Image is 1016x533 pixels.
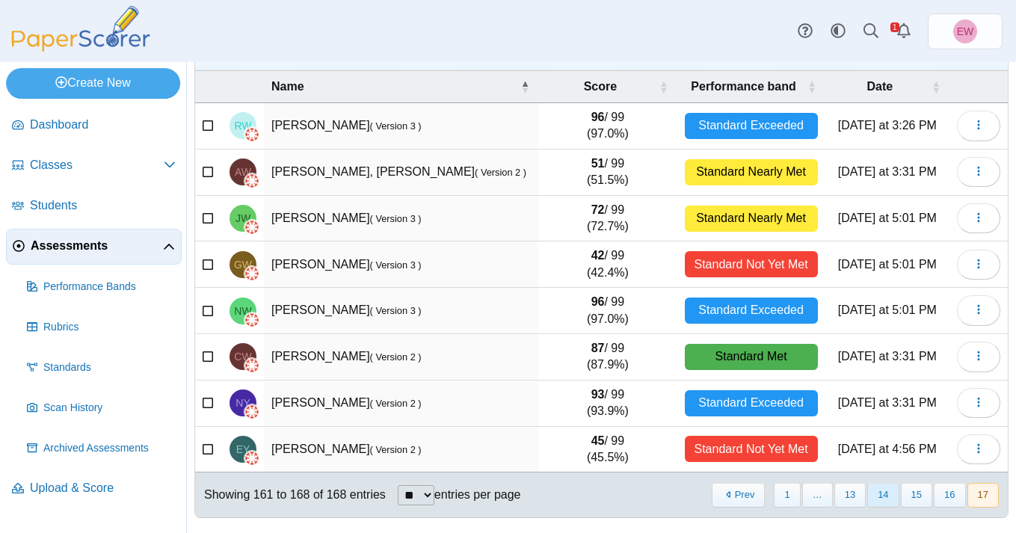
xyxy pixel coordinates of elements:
[21,350,182,386] a: Standards
[685,251,818,277] div: Standard Not Yet Met
[591,111,605,123] b: 96
[807,71,816,102] span: Performance band : Activate to sort
[591,203,605,216] b: 72
[195,472,386,517] div: Showing 161 to 168 of 168 entries
[838,304,937,316] time: Sep 12, 2025 at 5:01 PM
[235,213,250,224] span: Julyan Woods
[244,451,259,466] img: canvas-logo.png
[30,480,176,496] span: Upload & Score
[538,334,677,381] td: / 99 (87.9%)
[838,212,937,224] time: Sep 12, 2025 at 5:01 PM
[43,320,176,335] span: Rubrics
[685,436,818,462] div: Standard Not Yet Met
[264,103,538,150] td: [PERSON_NAME]
[584,80,617,93] span: Score
[21,269,182,305] a: Performance Bands
[838,350,937,363] time: Sep 12, 2025 at 3:31 PM
[838,119,937,132] time: Sep 12, 2025 at 3:26 PM
[538,241,677,288] td: / 99 (42.4%)
[264,381,538,427] td: [PERSON_NAME]
[6,471,182,507] a: Upload & Score
[43,401,176,416] span: Scan History
[234,351,251,362] span: Claire Wyse
[932,71,940,102] span: Date : Activate to sort
[538,103,677,150] td: / 99 (97.0%)
[538,150,677,196] td: / 99 (51.5%)
[264,150,538,196] td: [PERSON_NAME], [PERSON_NAME]
[6,229,182,265] a: Assessments
[591,388,605,401] b: 93
[867,483,899,508] button: 14
[244,266,259,281] img: canvas-logo.png
[43,441,176,456] span: Archived Assessments
[244,127,259,142] img: canvas-logo.png
[953,19,977,43] span: Erin Wiley
[21,390,182,426] a: Scan History
[6,6,156,52] img: PaperScorer
[434,488,521,501] label: entries per page
[370,351,422,363] small: ( Version 2 )
[21,309,182,345] a: Rubrics
[234,120,251,131] span: Ryann Wilkinson
[934,483,965,508] button: 16
[838,258,937,271] time: Sep 12, 2025 at 5:01 PM
[30,117,176,133] span: Dashboard
[887,15,920,48] a: Alerts
[591,342,605,354] b: 87
[370,305,422,316] small: ( Version 3 )
[659,71,668,102] span: Score : Activate to sort
[591,295,605,308] b: 96
[691,80,795,93] span: Performance band
[244,220,259,235] img: canvas-logo.png
[264,427,538,473] td: [PERSON_NAME]
[685,344,818,370] div: Standard Met
[838,165,937,178] time: Sep 12, 2025 at 3:31 PM
[685,113,818,139] div: Standard Exceeded
[538,381,677,427] td: / 99 (93.9%)
[264,288,538,334] td: [PERSON_NAME]
[6,41,156,54] a: PaperScorer
[685,298,818,324] div: Standard Exceeded
[520,71,529,102] span: Name : Activate to invert sorting
[591,249,605,262] b: 42
[235,398,250,408] span: Nikki Yang
[591,434,605,447] b: 45
[234,259,252,270] span: Gabbie Wright
[866,80,893,93] span: Date
[901,483,932,508] button: 15
[244,358,259,373] img: canvas-logo.png
[685,159,818,185] div: Standard Nearly Met
[710,483,999,508] nav: pagination
[370,259,422,271] small: ( Version 3 )
[30,197,176,214] span: Students
[475,167,526,178] small: ( Version 2 )
[685,390,818,416] div: Standard Exceeded
[21,431,182,466] a: Archived Assessments
[928,13,1003,49] a: Erin Wiley
[685,206,818,232] div: Standard Nearly Met
[834,483,866,508] button: 13
[712,483,765,508] button: Previous
[31,238,163,254] span: Assessments
[244,404,259,419] img: canvas-logo.png
[802,483,833,508] span: …
[264,196,538,242] td: [PERSON_NAME]
[6,188,182,224] a: Students
[244,173,259,188] img: canvas-logo.png
[264,241,538,288] td: [PERSON_NAME]
[264,334,538,381] td: [PERSON_NAME]
[538,196,677,242] td: / 99 (72.7%)
[6,148,182,184] a: Classes
[370,120,422,132] small: ( Version 3 )
[271,80,304,93] span: Name
[43,280,176,295] span: Performance Bands
[538,288,677,334] td: / 99 (97.0%)
[6,68,180,98] a: Create New
[244,312,259,327] img: canvas-logo.png
[591,157,605,170] b: 51
[370,398,422,409] small: ( Version 2 )
[30,157,164,173] span: Classes
[838,443,937,455] time: Sep 12, 2025 at 4:56 PM
[370,444,422,455] small: ( Version 2 )
[774,483,800,508] button: 1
